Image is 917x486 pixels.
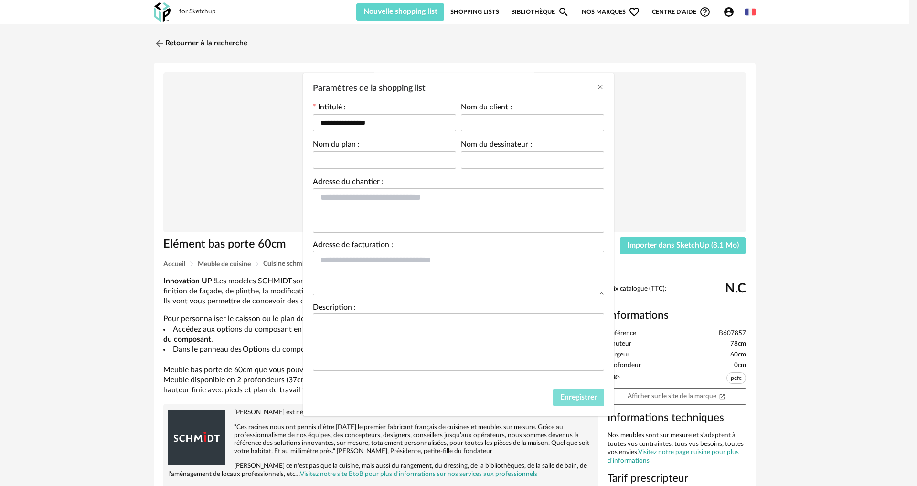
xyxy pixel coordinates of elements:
[313,84,426,93] span: Paramètres de la shopping list
[560,393,597,401] span: Enregistrer
[313,178,384,188] label: Adresse du chantier :
[313,104,346,113] label: Intitulé :
[303,73,614,416] div: Paramètres de la shopping list
[313,141,360,151] label: Nom du plan :
[313,241,393,251] label: Adresse de facturation :
[461,104,512,113] label: Nom du client :
[461,141,532,151] label: Nom du dessinateur :
[597,83,604,93] button: Close
[553,389,604,406] button: Enregistrer
[313,304,356,313] label: Description :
